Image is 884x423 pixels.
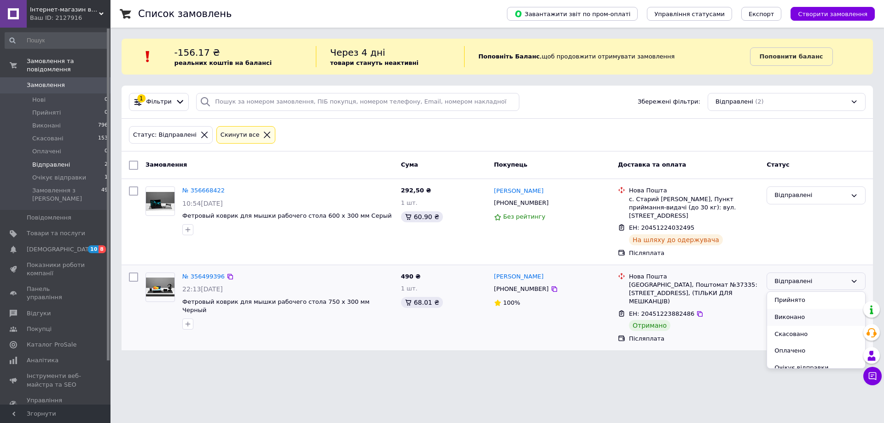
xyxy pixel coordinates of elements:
span: 22:13[DATE] [182,285,223,293]
span: Каталог ProSale [27,341,76,349]
div: Післяплата [629,335,759,343]
button: Завантажити звіт по пром-оплаті [507,7,638,21]
div: 60.90 ₴ [401,211,443,222]
span: Покупець [494,161,528,168]
span: 292,50 ₴ [401,187,431,194]
span: Статус [767,161,790,168]
div: На шляху до одержувача [629,234,723,245]
span: 1 [105,174,108,182]
span: 0 [105,147,108,156]
span: Виконані [32,122,61,130]
span: Відгуки [27,309,51,318]
span: Очікує відправки [32,174,86,182]
li: Скасовано [767,326,865,343]
span: 153 [98,134,108,143]
div: [GEOGRAPHIC_DATA], Поштомат №37335: [STREET_ADDRESS], (ТІЛЬКИ ДЛЯ МЕШКАНЦІВ) [629,281,759,306]
b: Поповніть Баланс [478,53,540,60]
span: 2 [105,161,108,169]
span: Скасовані [32,134,64,143]
span: Збережені фільтри: [638,98,700,106]
span: Замовлення [145,161,187,168]
a: Створити замовлення [781,10,875,17]
span: Повідомлення [27,214,71,222]
button: Чат з покупцем [863,367,882,385]
div: Cкинути все [219,130,262,140]
button: Створити замовлення [791,7,875,21]
span: Доставка та оплата [618,161,686,168]
div: , щоб продовжити отримувати замовлення [464,46,750,67]
span: 490 ₴ [401,273,421,280]
span: Без рейтингу [503,213,546,220]
input: Пошук за номером замовлення, ПІБ покупця, номером телефону, Email, номером накладної [196,93,519,111]
li: Прийнято [767,292,865,309]
div: Відправлені [774,277,847,286]
span: 0 [105,96,108,104]
a: № 356668422 [182,187,225,194]
span: Замовлення та повідомлення [27,57,110,74]
span: Покупці [27,325,52,333]
li: Очікує відправки [767,359,865,377]
div: Нова Пошта [629,272,759,281]
span: Відправлені [32,161,70,169]
b: Поповнити баланс [760,53,823,60]
a: Поповнити баланс [750,47,833,66]
span: Через 4 дні [330,47,385,58]
span: 100% [503,299,520,306]
h1: Список замовлень [138,8,232,19]
span: Інструменти веб-майстра та SEO [27,372,85,388]
button: Експорт [741,7,782,21]
span: 0 [105,109,108,117]
span: Оплачені [32,147,61,156]
span: Прийняті [32,109,61,117]
div: 68.01 ₴ [401,297,443,308]
span: 796 [98,122,108,130]
span: [DEMOGRAPHIC_DATA] [27,245,95,254]
span: Замовлення з [PERSON_NAME] [32,186,101,203]
div: с. Старий [PERSON_NAME], Пункт приймання-видачі (до 30 кг): вул. [STREET_ADDRESS] [629,195,759,220]
span: 1 шт. [401,199,418,206]
button: Управління статусами [647,7,732,21]
span: 10 [88,245,99,253]
span: Експорт [749,11,774,17]
span: Товари та послуги [27,229,85,238]
span: -156.17 ₴ [174,47,220,58]
div: Відправлені [774,191,847,200]
div: Ваш ID: 2127916 [30,14,110,22]
a: Фетровый коврик для мышки рабочего стола 600 х 300 мм Серый [182,212,392,219]
span: Створити замовлення [798,11,867,17]
span: Інтернет-магазин виробника термосумок Lunch bag UA [30,6,99,14]
span: Cума [401,161,418,168]
a: Фетровый коврик для мышки рабочего стола 750 х 300 мм Черный [182,298,369,314]
span: Відправлені [715,98,753,106]
li: Виконано [767,309,865,326]
div: 1 [137,94,145,103]
span: Завантажити звіт по пром-оплаті [514,10,630,18]
a: [PERSON_NAME] [494,272,544,281]
li: Оплачено [767,342,865,359]
span: Показники роботи компанії [27,261,85,278]
span: Фільтри [146,98,172,106]
div: Нова Пошта [629,186,759,195]
span: ЕН: 20451224032495 [629,224,694,231]
span: Аналітика [27,356,58,365]
b: реальних коштів на балансі [174,59,272,66]
span: (2) [755,98,763,105]
span: ЕН: 20451223882486 [629,310,694,317]
span: 10:54[DATE] [182,200,223,207]
div: [PHONE_NUMBER] [492,283,551,295]
div: Післяплата [629,249,759,257]
a: № 356499396 [182,273,225,280]
input: Пошук [5,32,109,49]
img: :exclamation: [141,50,155,64]
a: Фото товару [145,186,175,216]
img: Фото товару [146,192,174,211]
span: 1 шт. [401,285,418,292]
span: Нові [32,96,46,104]
a: [PERSON_NAME] [494,187,544,196]
img: Фото товару [146,278,174,296]
b: товари стануть неактивні [330,59,419,66]
span: Панель управління [27,285,85,301]
a: Фото товару [145,272,175,302]
span: 8 [99,245,106,253]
